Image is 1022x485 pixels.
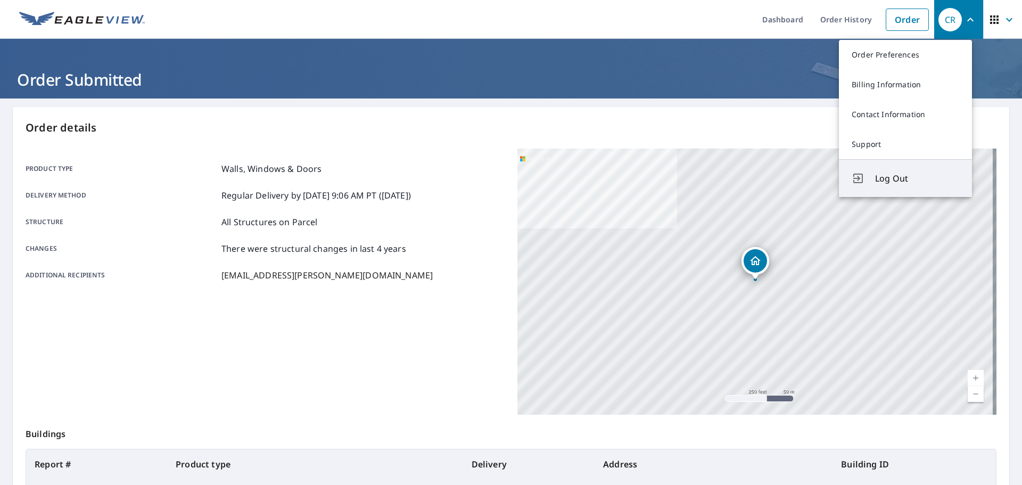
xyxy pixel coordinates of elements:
[26,449,167,479] th: Report #
[839,70,972,100] a: Billing Information
[26,216,217,228] p: Structure
[167,449,463,479] th: Product type
[19,12,145,28] img: EV Logo
[26,120,996,136] p: Order details
[839,100,972,129] a: Contact Information
[839,40,972,70] a: Order Preferences
[839,129,972,159] a: Support
[13,69,1009,91] h1: Order Submitted
[886,9,929,31] a: Order
[595,449,833,479] th: Address
[26,162,217,175] p: Product type
[463,449,595,479] th: Delivery
[26,189,217,202] p: Delivery method
[938,8,962,31] div: CR
[221,216,318,228] p: All Structures on Parcel
[741,247,769,280] div: Dropped pin, building 1, Residential property, 311 S 5th St Sanger, TX 76266
[833,449,996,479] th: Building ID
[875,172,959,185] span: Log Out
[839,159,972,197] button: Log Out
[968,386,984,402] a: Current Level 17, Zoom Out
[26,269,217,282] p: Additional recipients
[221,242,406,255] p: There were structural changes in last 4 years
[26,415,996,449] p: Buildings
[221,189,411,202] p: Regular Delivery by [DATE] 9:06 AM PT ([DATE])
[26,242,217,255] p: Changes
[221,269,433,282] p: [EMAIL_ADDRESS][PERSON_NAME][DOMAIN_NAME]
[968,370,984,386] a: Current Level 17, Zoom In
[221,162,322,175] p: Walls, Windows & Doors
